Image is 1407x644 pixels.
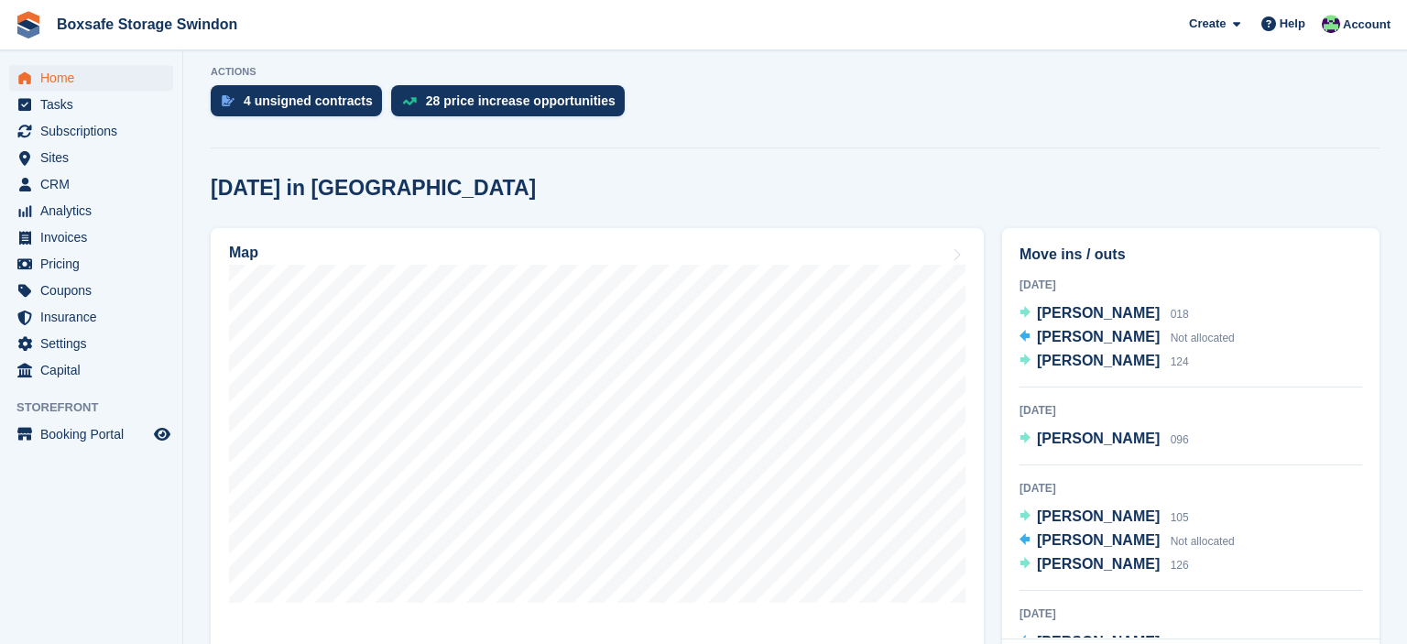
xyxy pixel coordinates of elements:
[391,85,634,126] a: 28 price increase opportunities
[211,66,1380,78] p: ACTIONS
[1171,535,1235,548] span: Not allocated
[1037,353,1160,368] span: [PERSON_NAME]
[9,65,173,91] a: menu
[9,278,173,303] a: menu
[40,92,150,117] span: Tasks
[40,224,150,250] span: Invoices
[1171,559,1189,572] span: 126
[40,171,150,197] span: CRM
[1020,428,1189,452] a: [PERSON_NAME] 096
[40,251,150,277] span: Pricing
[1020,480,1362,497] div: [DATE]
[9,421,173,447] a: menu
[16,398,182,417] span: Storefront
[9,198,173,224] a: menu
[402,97,417,105] img: price_increase_opportunities-93ffe204e8149a01c8c9dc8f82e8f89637d9d84a8eef4429ea346261dce0b2c0.svg
[1280,15,1305,33] span: Help
[40,304,150,330] span: Insurance
[1171,433,1189,446] span: 096
[244,93,373,108] div: 4 unsigned contracts
[222,95,234,106] img: contract_signature_icon-13c848040528278c33f63329250d36e43548de30e8caae1d1a13099fd9432cc5.svg
[1037,508,1160,524] span: [PERSON_NAME]
[9,304,173,330] a: menu
[1171,332,1235,344] span: Not allocated
[211,176,536,201] h2: [DATE] in [GEOGRAPHIC_DATA]
[426,93,616,108] div: 28 price increase opportunities
[1189,15,1226,33] span: Create
[1322,15,1340,33] img: Kim Virabi
[1020,350,1189,374] a: [PERSON_NAME] 124
[40,65,150,91] span: Home
[1020,606,1362,622] div: [DATE]
[9,331,173,356] a: menu
[211,85,391,126] a: 4 unsigned contracts
[1020,553,1189,577] a: [PERSON_NAME] 126
[1171,511,1189,524] span: 105
[40,331,150,356] span: Settings
[15,11,42,38] img: stora-icon-8386f47178a22dfd0bd8f6a31ec36ba5ce8667c1dd55bd0f319d3a0aa187defe.svg
[1037,305,1160,321] span: [PERSON_NAME]
[1037,431,1160,446] span: [PERSON_NAME]
[1020,529,1235,553] a: [PERSON_NAME] Not allocated
[9,118,173,144] a: menu
[1020,302,1189,326] a: [PERSON_NAME] 018
[1343,16,1391,34] span: Account
[9,224,173,250] a: menu
[1020,277,1362,293] div: [DATE]
[229,245,258,261] h2: Map
[1020,402,1362,419] div: [DATE]
[1020,506,1189,529] a: [PERSON_NAME] 105
[40,145,150,170] span: Sites
[40,198,150,224] span: Analytics
[1020,326,1235,350] a: [PERSON_NAME] Not allocated
[40,357,150,383] span: Capital
[1171,308,1189,321] span: 018
[49,9,245,39] a: Boxsafe Storage Swindon
[1020,244,1362,266] h2: Move ins / outs
[40,118,150,144] span: Subscriptions
[40,278,150,303] span: Coupons
[1171,355,1189,368] span: 124
[9,251,173,277] a: menu
[1037,556,1160,572] span: [PERSON_NAME]
[1037,329,1160,344] span: [PERSON_NAME]
[9,92,173,117] a: menu
[9,357,173,383] a: menu
[151,423,173,445] a: Preview store
[9,171,173,197] a: menu
[40,421,150,447] span: Booking Portal
[9,145,173,170] a: menu
[1037,532,1160,548] span: [PERSON_NAME]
